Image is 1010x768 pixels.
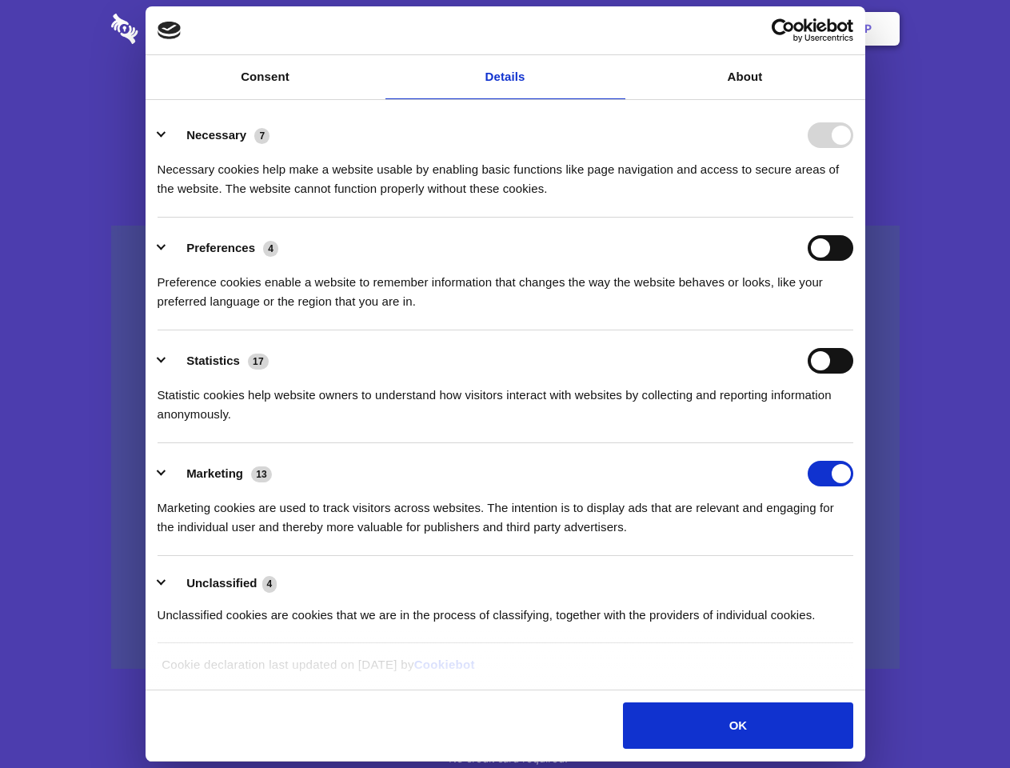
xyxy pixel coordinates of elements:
a: About [625,55,865,99]
h4: Auto-redaction of sensitive data, encrypted data sharing and self-destructing private chats. Shar... [111,146,900,198]
label: Preferences [186,241,255,254]
button: OK [623,702,852,749]
button: Preferences (4) [158,235,289,261]
span: 4 [262,576,277,592]
button: Marketing (13) [158,461,282,486]
a: Cookiebot [414,658,475,671]
a: Contact [649,4,722,54]
a: Pricing [469,4,539,54]
div: Necessary cookies help make a website usable by enabling basic functions like page navigation and... [158,148,853,198]
button: Statistics (17) [158,348,279,374]
a: Login [725,4,795,54]
label: Marketing [186,466,243,480]
a: Consent [146,55,385,99]
label: Necessary [186,128,246,142]
span: 17 [248,354,269,370]
div: Cookie declaration last updated on [DATE] by [150,655,860,686]
img: logo-wordmark-white-trans-d4663122ce5f474addd5e946df7df03e33cb6a1c49d2221995e7729f52c070b2.svg [111,14,248,44]
a: Usercentrics Cookiebot - opens in a new window [713,18,853,42]
iframe: Drift Widget Chat Controller [930,688,991,749]
span: 13 [251,466,272,482]
a: Details [385,55,625,99]
label: Statistics [186,354,240,367]
a: Wistia video thumbnail [111,226,900,670]
div: Marketing cookies are used to track visitors across websites. The intention is to display ads tha... [158,486,853,537]
button: Necessary (7) [158,122,280,148]
img: logo [158,22,182,39]
div: Preference cookies enable a website to remember information that changes the way the website beha... [158,261,853,311]
button: Unclassified (4) [158,574,287,594]
h1: Eliminate Slack Data Loss. [111,72,900,130]
div: Statistic cookies help website owners to understand how visitors interact with websites by collec... [158,374,853,424]
span: 4 [263,241,278,257]
span: 7 [254,128,269,144]
div: Unclassified cookies are cookies that we are in the process of classifying, together with the pro... [158,594,853,625]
